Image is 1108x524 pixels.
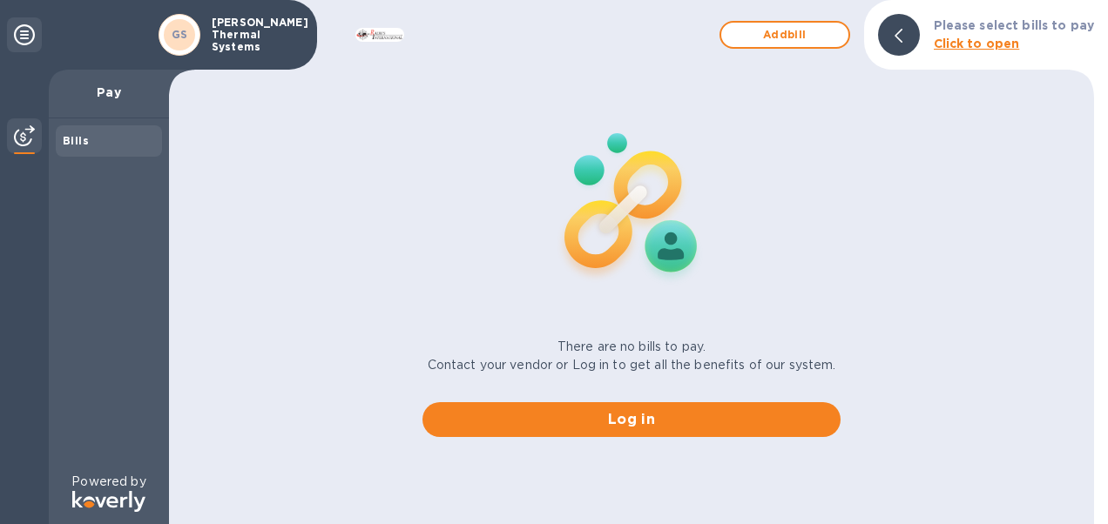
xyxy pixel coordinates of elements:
b: Click to open [934,37,1020,50]
b: Please select bills to pay [934,18,1094,32]
p: There are no bills to pay. Contact your vendor or Log in to get all the benefits of our system. [428,338,836,374]
button: Log in [422,402,841,437]
span: Log in [436,409,827,430]
b: Bills [63,134,89,147]
button: Addbill [720,21,850,49]
img: Logo [72,491,145,512]
p: [PERSON_NAME] Thermal Systems [212,17,299,53]
p: Powered by [71,473,145,491]
span: Add bill [735,24,834,45]
p: Pay [63,84,155,101]
b: GS [172,28,188,41]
